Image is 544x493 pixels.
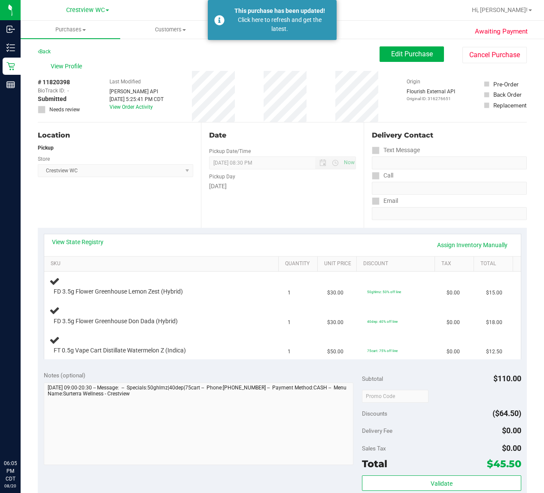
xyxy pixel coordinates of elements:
span: # 11820398 [38,78,70,87]
span: 1 [288,348,291,356]
span: Awaiting Payment [475,27,528,37]
span: 50ghlmz: 50% off line [367,290,401,294]
span: Crestview WC [66,6,105,14]
span: 1 [288,318,291,327]
span: $18.00 [486,318,502,327]
div: Pre-Order [493,80,519,89]
input: Promo Code [362,390,429,403]
div: Replacement [493,101,526,110]
span: Total [362,458,387,470]
span: Needs review [49,106,80,113]
span: $30.00 [327,318,343,327]
span: BioTrack ID: [38,87,65,95]
a: Customers [120,21,220,39]
a: SKU [51,260,275,267]
span: 75cart: 75% off line [367,349,398,353]
span: Validate [431,480,453,487]
span: Sales Tax [362,445,386,452]
span: 1 [288,289,291,297]
a: View State Registry [52,238,103,246]
span: FD 3.5g Flower Greenhouse Lemon Zest (Hybrid) [54,288,183,296]
label: Pickup Day [209,173,235,181]
span: $0.00 [447,318,460,327]
label: Store [38,155,50,163]
label: Email [372,195,398,207]
a: Purchases [21,21,120,39]
div: [DATE] 5:25:41 PM CDT [109,95,164,103]
span: $15.00 [486,289,502,297]
a: Back [38,49,51,55]
div: Flourish External API [407,88,455,102]
label: Pickup Date/Time [209,147,251,155]
strong: Pickup [38,145,54,151]
label: Origin [407,78,420,86]
button: Edit Purchase [380,46,444,62]
span: View Profile [51,62,85,71]
p: Original ID: 316276651 [407,95,455,102]
div: This purchase has been updated! [229,6,330,15]
span: Delivery Fee [362,427,392,434]
button: Cancel Purchase [462,47,527,63]
span: $0.00 [502,426,521,435]
label: Call [372,169,393,182]
span: Edit Purchase [391,50,433,58]
p: 08/20 [4,483,17,489]
label: Text Message [372,144,420,156]
div: Delivery Contact [372,130,527,141]
span: 40dep: 40% off line [367,319,398,324]
a: Discount [363,260,431,267]
span: $0.00 [447,289,460,297]
input: Format: (999) 999-9999 [372,156,527,169]
inline-svg: Inbound [6,25,15,34]
inline-svg: Reports [6,80,15,89]
span: $45.50 [487,458,521,470]
span: - [67,87,69,95]
inline-svg: Inventory [6,43,15,52]
a: Unit Price [324,260,353,267]
span: Discounts [362,406,387,421]
button: Validate [362,475,521,491]
span: Purchases [21,26,120,34]
span: $30.00 [327,289,343,297]
span: FT 0.5g Vape Cart Distillate Watermelon Z (Indica) [54,346,186,355]
div: Date [209,130,356,141]
span: $12.50 [486,348,502,356]
span: $0.00 [447,348,460,356]
span: Submitted [38,95,67,104]
div: [DATE] [209,182,356,191]
inline-svg: Retail [6,62,15,70]
span: Notes (optional) [44,372,85,379]
span: FD 3.5g Flower Greenhouse Don Dada (Hybrid) [54,317,178,325]
input: Format: (999) 999-9999 [372,182,527,195]
span: ($64.50) [492,409,521,418]
div: [PERSON_NAME] API [109,88,164,95]
a: Total [480,260,509,267]
span: Hi, [PERSON_NAME]! [472,6,528,13]
div: Click here to refresh and get the latest. [229,15,330,34]
span: Customers [121,26,219,34]
a: Quantity [285,260,314,267]
span: $110.00 [493,374,521,383]
iframe: Resource center [9,424,34,450]
div: Location [38,130,193,141]
a: View Order Activity [109,104,153,110]
label: Last Modified [109,78,141,86]
a: Tax [441,260,470,267]
div: Back Order [493,90,522,99]
a: Assign Inventory Manually [432,238,513,252]
p: 06:05 PM CDT [4,459,17,483]
span: Subtotal [362,375,383,382]
span: $50.00 [327,348,343,356]
span: $0.00 [502,444,521,453]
